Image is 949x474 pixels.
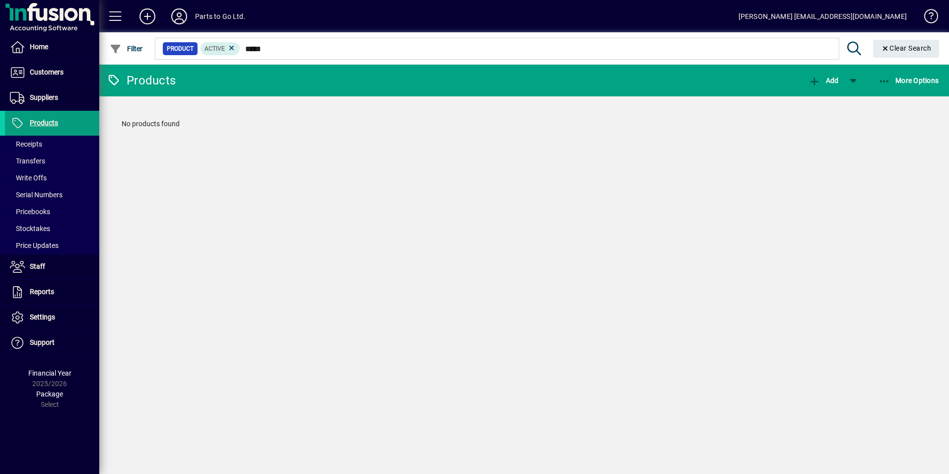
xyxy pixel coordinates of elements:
[132,7,163,25] button: Add
[30,313,55,321] span: Settings
[5,254,99,279] a: Staff
[10,191,63,199] span: Serial Numbers
[112,109,937,139] div: No products found
[195,8,246,24] div: Parts to Go Ltd.
[28,369,71,377] span: Financial Year
[809,77,838,84] span: Add
[30,93,58,101] span: Suppliers
[10,208,50,216] span: Pricebooks
[873,40,940,58] button: Clear
[739,8,907,24] div: [PERSON_NAME] [EMAIL_ADDRESS][DOMAIN_NAME]
[163,7,195,25] button: Profile
[10,241,59,249] span: Price Updates
[30,262,45,270] span: Staff
[30,43,48,51] span: Home
[5,280,99,305] a: Reports
[10,140,42,148] span: Receipts
[10,225,50,233] span: Stocktakes
[5,330,99,355] a: Support
[5,136,99,153] a: Receipts
[10,174,47,182] span: Write Offs
[806,72,841,89] button: Add
[5,186,99,203] a: Serial Numbers
[5,305,99,330] a: Settings
[881,44,932,52] span: Clear Search
[36,390,63,398] span: Package
[30,338,55,346] span: Support
[5,203,99,220] a: Pricebooks
[876,72,942,89] button: More Options
[30,119,58,127] span: Products
[5,60,99,85] a: Customers
[879,77,939,84] span: More Options
[10,157,45,165] span: Transfers
[107,73,176,88] div: Products
[30,68,64,76] span: Customers
[5,35,99,60] a: Home
[167,44,194,54] span: Product
[5,220,99,237] a: Stocktakes
[110,45,143,53] span: Filter
[5,169,99,186] a: Write Offs
[5,237,99,254] a: Price Updates
[107,40,145,58] button: Filter
[917,2,937,34] a: Knowledge Base
[201,42,240,55] mat-chip: Activation Status: Active
[5,85,99,110] a: Suppliers
[30,288,54,296] span: Reports
[204,45,225,52] span: Active
[5,153,99,169] a: Transfers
